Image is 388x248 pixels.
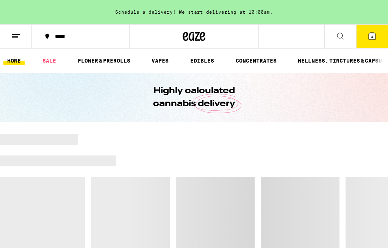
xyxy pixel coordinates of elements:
button: 4 [356,25,388,48]
h1: Highly calculated cannabis delivery [131,85,257,110]
span: 4 [371,35,373,39]
a: SALE [39,56,60,65]
a: VAPES [148,56,172,65]
a: CONCENTRATES [232,56,280,65]
a: HOME [3,56,25,65]
a: FLOWER & PREROLLS [74,56,134,65]
a: EDIBLES [186,56,218,65]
